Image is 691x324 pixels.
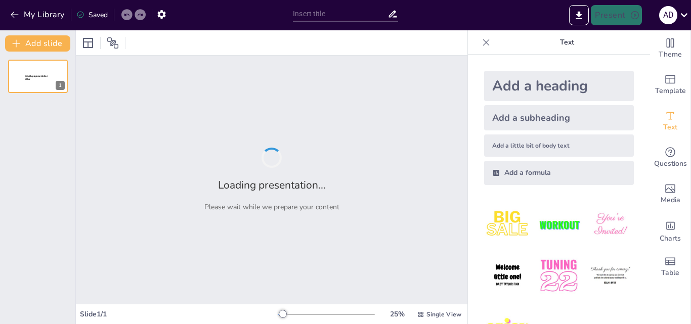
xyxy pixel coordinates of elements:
div: Add a heading [484,71,634,101]
span: Charts [660,233,681,244]
img: 1.jpeg [484,201,531,248]
span: Template [655,85,686,97]
span: Media [661,195,680,206]
button: My Library [8,7,69,23]
div: Change the overall theme [650,30,690,67]
span: Text [663,122,677,133]
div: 1 [8,60,68,93]
p: Text [494,30,640,55]
div: Add a subheading [484,105,634,130]
div: Add a table [650,249,690,285]
p: Please wait while we prepare your content [204,202,339,212]
button: Present [591,5,641,25]
button: Export to PowerPoint [569,5,589,25]
div: Add a little bit of body text [484,134,634,157]
img: 2.jpeg [535,201,582,248]
div: Add images, graphics, shapes or video [650,176,690,212]
div: Slide 1 / 1 [80,309,278,319]
div: 25 % [385,309,409,319]
span: Table [661,267,679,279]
img: 3.jpeg [587,201,634,248]
span: Questions [654,158,687,169]
div: a d [659,6,677,24]
span: Sendsteps presentation editor [25,75,48,80]
div: Get real-time input from your audience [650,140,690,176]
button: a d [659,5,677,25]
span: Single View [426,310,461,318]
input: Insert title [293,7,387,21]
span: Position [107,37,119,49]
img: 4.jpeg [484,252,531,299]
button: Add slide [5,35,70,52]
div: Add text boxes [650,103,690,140]
div: Add ready made slides [650,67,690,103]
div: Add a formula [484,161,634,185]
div: Layout [80,35,96,51]
h2: Loading presentation... [218,178,326,192]
img: 6.jpeg [587,252,634,299]
div: Add charts and graphs [650,212,690,249]
div: Saved [76,10,108,20]
div: 1 [56,81,65,90]
span: Theme [659,49,682,60]
img: 5.jpeg [535,252,582,299]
